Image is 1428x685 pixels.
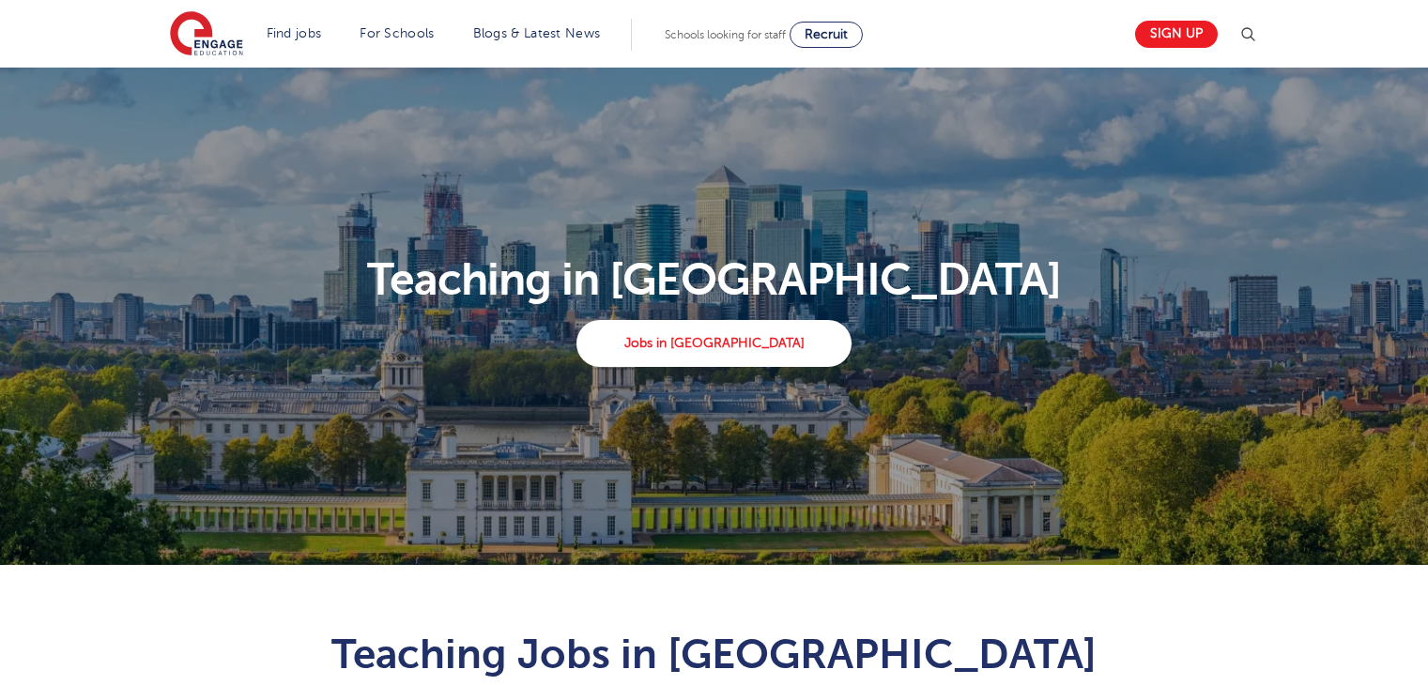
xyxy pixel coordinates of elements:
a: Recruit [790,22,863,48]
a: Jobs in [GEOGRAPHIC_DATA] [576,320,852,367]
a: Blogs & Latest News [473,26,601,40]
a: Sign up [1135,21,1218,48]
p: Teaching in [GEOGRAPHIC_DATA] [159,257,1269,302]
span: Teaching Jobs in [GEOGRAPHIC_DATA] [331,631,1097,677]
span: Schools looking for staff [665,28,786,41]
img: Engage Education [170,11,243,58]
a: Find jobs [267,26,322,40]
span: Recruit [805,27,848,41]
a: For Schools [360,26,434,40]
